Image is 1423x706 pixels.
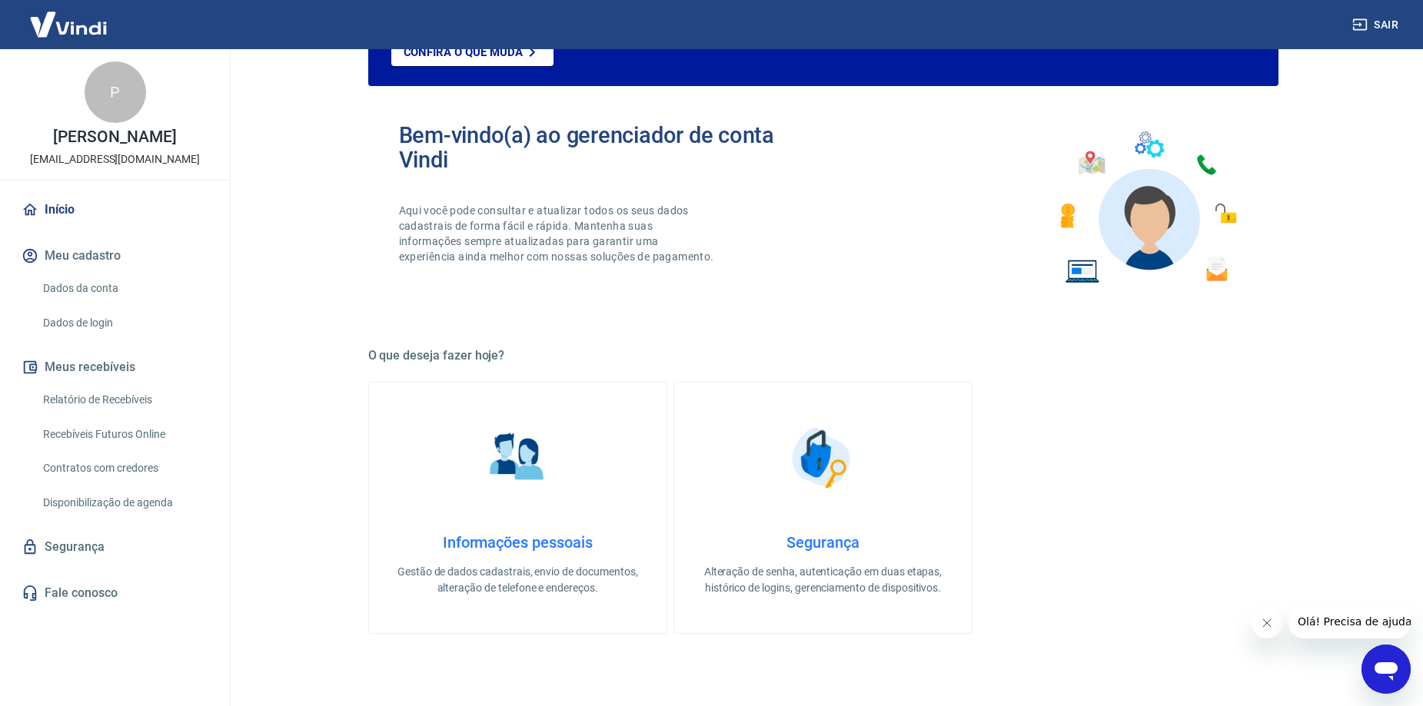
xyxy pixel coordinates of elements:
p: Aqui você pode consultar e atualizar todos os seus dados cadastrais de forma fácil e rápida. Mant... [399,203,717,264]
p: Confira o que muda [404,45,523,59]
p: [EMAIL_ADDRESS][DOMAIN_NAME] [30,151,200,167]
img: Informações pessoais [479,419,556,496]
a: Disponibilização de agenda [37,487,211,519]
a: Dados de login [37,307,211,339]
a: Contratos com credores [37,452,211,484]
div: P [85,61,146,123]
button: Meus recebíveis [18,350,211,384]
a: Segurança [18,530,211,564]
a: Início [18,193,211,227]
span: Olá! Precisa de ajuda? [9,11,129,23]
iframe: Fechar mensagem [1252,608,1282,638]
h4: Segurança [699,533,947,552]
button: Meu cadastro [18,239,211,273]
button: Sair [1349,11,1405,39]
img: Vindi [18,1,118,48]
a: Confira o que muda [391,38,554,66]
img: Imagem de um avatar masculino com diversos icones exemplificando as funcionalidades do gerenciado... [1046,123,1248,293]
h2: Bem-vindo(a) ao gerenciador de conta Vindi [399,123,823,172]
a: SegurançaSegurançaAlteração de senha, autenticação em duas etapas, histórico de logins, gerenciam... [673,382,972,634]
a: Relatório de Recebíveis [37,384,211,416]
iframe: Botão para abrir a janela de mensagens [1361,645,1411,694]
a: Dados da conta [37,273,211,304]
img: Segurança [784,419,861,496]
h5: O que deseja fazer hoje? [368,348,1278,363]
h4: Informações pessoais [394,533,642,552]
a: Recebíveis Futuros Online [37,419,211,450]
a: Informações pessoaisInformações pessoaisGestão de dados cadastrais, envio de documentos, alteraçã... [368,382,667,634]
iframe: Mensagem da empresa [1288,605,1411,638]
p: [PERSON_NAME] [53,129,176,145]
p: Alteração de senha, autenticação em duas etapas, histórico de logins, gerenciamento de dispositivos. [699,564,947,596]
p: Gestão de dados cadastrais, envio de documentos, alteração de telefone e endereços. [394,564,642,596]
a: Fale conosco [18,576,211,610]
